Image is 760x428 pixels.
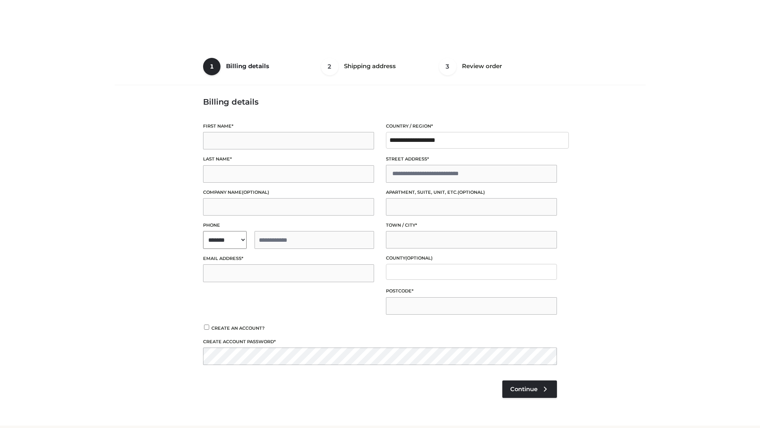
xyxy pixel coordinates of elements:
label: Town / City [386,222,557,229]
span: 1 [203,58,220,75]
span: (optional) [242,189,269,195]
span: 3 [439,58,456,75]
label: Country / Region [386,122,557,130]
span: Continue [510,386,538,393]
input: Create an account? [203,325,210,330]
label: County [386,254,557,262]
label: Phone [203,222,374,229]
span: Create an account? [211,325,265,331]
label: Postcode [386,287,557,295]
label: Email address [203,255,374,262]
span: (optional) [458,189,485,195]
label: First name [203,122,374,130]
span: Review order [462,62,502,70]
span: Shipping address [344,62,396,70]
span: Billing details [226,62,269,70]
label: Last name [203,155,374,163]
label: Create account password [203,338,557,346]
span: (optional) [405,255,433,261]
span: 2 [321,58,338,75]
label: Apartment, suite, unit, etc. [386,189,557,196]
h3: Billing details [203,97,557,107]
a: Continue [502,380,557,398]
label: Company name [203,189,374,196]
label: Street address [386,155,557,163]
